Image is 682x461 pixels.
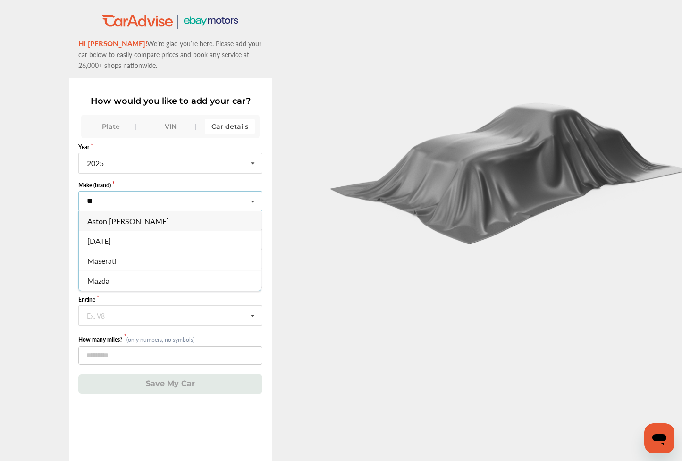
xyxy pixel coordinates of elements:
small: (only numbers, no symbols) [126,335,194,344]
label: Engine [78,295,262,303]
div: Car details [205,119,255,134]
span: Hi [PERSON_NAME]! [78,38,147,48]
span: Mazda [87,275,109,286]
label: Year [78,143,262,151]
p: How would you like to add your car? [78,96,262,106]
span: Maserati [87,255,117,266]
div: Plate [86,119,136,134]
button: Save My Car [78,374,262,394]
span: We’re glad you’re here. Please add your car below to easily compare prices and book any service a... [78,39,261,70]
span: [DATE] [87,235,111,246]
div: VIN [145,119,195,134]
label: How many miles? [78,335,126,344]
label: Make (brand) [78,181,262,189]
span: Aston [PERSON_NAME] [87,216,169,226]
div: 2025 [87,159,104,167]
div: Ex. V8 [87,312,105,318]
iframe: Button to launch messaging window [644,423,674,453]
